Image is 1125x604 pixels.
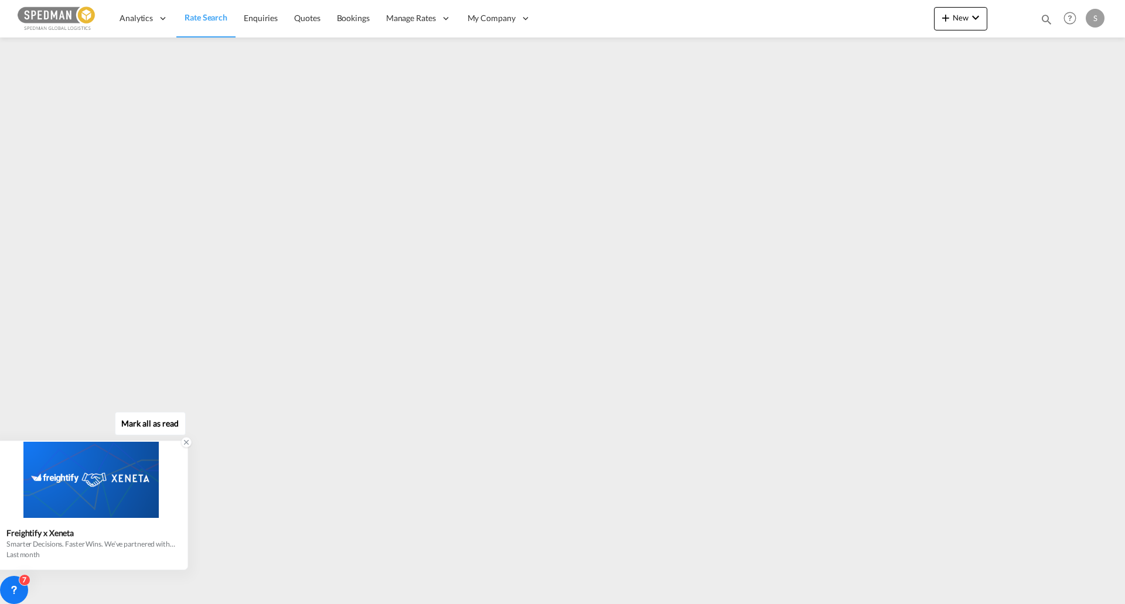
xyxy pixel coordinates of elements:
div: S [1086,9,1104,28]
span: Rate Search [185,12,227,22]
md-icon: icon-magnify [1040,13,1053,26]
span: My Company [468,12,516,24]
span: Quotes [294,13,320,23]
span: Help [1060,8,1080,28]
img: c12ca350ff1b11efb6b291369744d907.png [18,5,97,32]
button: icon-plus 400-fgNewicon-chevron-down [934,7,987,30]
span: New [939,13,983,22]
div: icon-magnify [1040,13,1053,30]
md-icon: icon-chevron-down [969,11,983,25]
span: Analytics [120,12,153,24]
span: Manage Rates [386,12,436,24]
span: Bookings [337,13,370,23]
div: Help [1060,8,1086,29]
md-icon: icon-plus 400-fg [939,11,953,25]
span: Enquiries [244,13,278,23]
